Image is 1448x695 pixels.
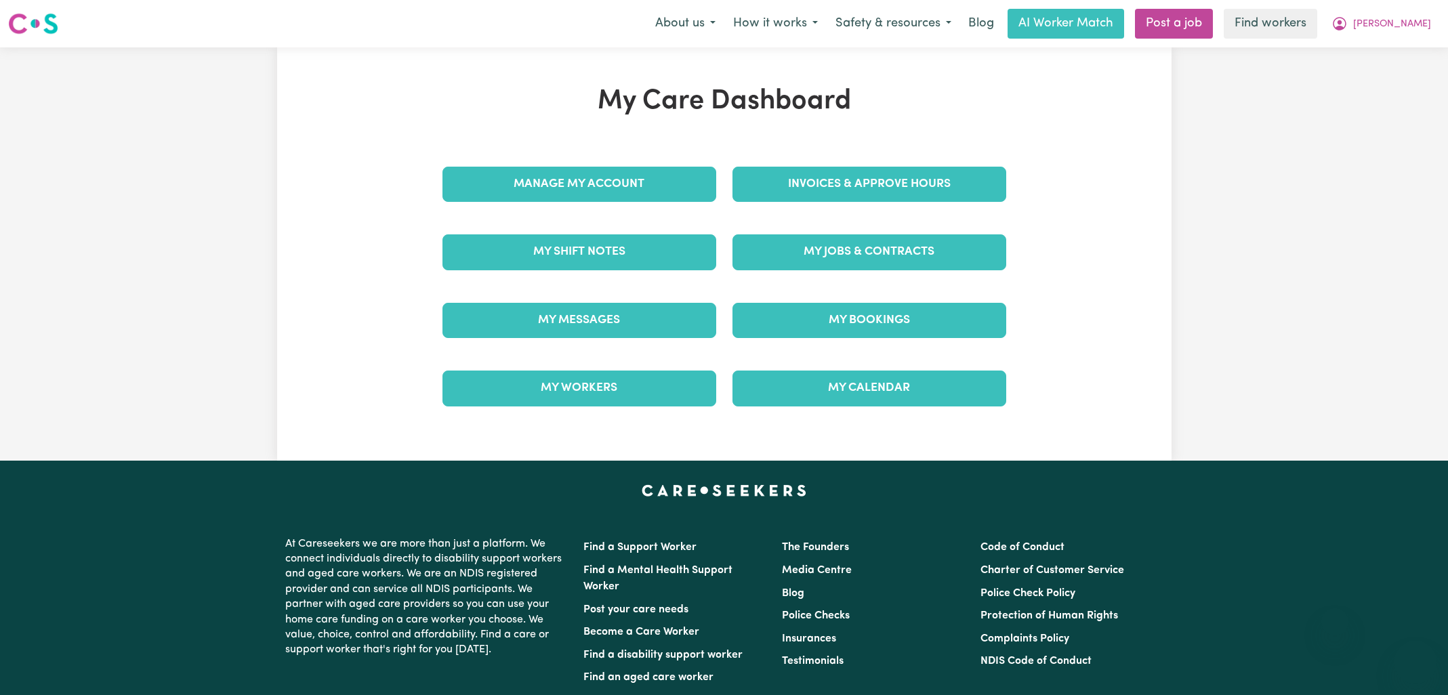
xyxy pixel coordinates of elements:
[782,565,852,576] a: Media Centre
[1008,9,1124,39] a: AI Worker Match
[980,588,1075,599] a: Police Check Policy
[583,542,697,553] a: Find a Support Worker
[434,85,1014,118] h1: My Care Dashboard
[442,167,716,202] a: Manage My Account
[583,604,688,615] a: Post your care needs
[782,542,849,553] a: The Founders
[724,9,827,38] button: How it works
[646,9,724,38] button: About us
[782,633,836,644] a: Insurances
[960,9,1002,39] a: Blog
[980,656,1092,667] a: NDIS Code of Conduct
[1321,608,1348,635] iframe: Close message
[782,610,850,621] a: Police Checks
[782,656,844,667] a: Testimonials
[642,485,806,496] a: Careseekers home page
[980,610,1118,621] a: Protection of Human Rights
[980,633,1069,644] a: Complaints Policy
[442,371,716,406] a: My Workers
[732,234,1006,270] a: My Jobs & Contracts
[980,542,1064,553] a: Code of Conduct
[583,672,713,683] a: Find an aged care worker
[1353,17,1431,32] span: [PERSON_NAME]
[8,8,58,39] a: Careseekers logo
[732,167,1006,202] a: Invoices & Approve Hours
[782,588,804,599] a: Blog
[1135,9,1213,39] a: Post a job
[583,650,743,660] a: Find a disability support worker
[285,531,567,663] p: At Careseekers we are more than just a platform. We connect individuals directly to disability su...
[732,371,1006,406] a: My Calendar
[583,627,699,637] a: Become a Care Worker
[1224,9,1317,39] a: Find workers
[442,303,716,338] a: My Messages
[8,12,58,36] img: Careseekers logo
[442,234,716,270] a: My Shift Notes
[732,303,1006,338] a: My Bookings
[583,565,732,592] a: Find a Mental Health Support Worker
[1323,9,1440,38] button: My Account
[980,565,1124,576] a: Charter of Customer Service
[827,9,960,38] button: Safety & resources
[1394,641,1437,684] iframe: Button to launch messaging window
